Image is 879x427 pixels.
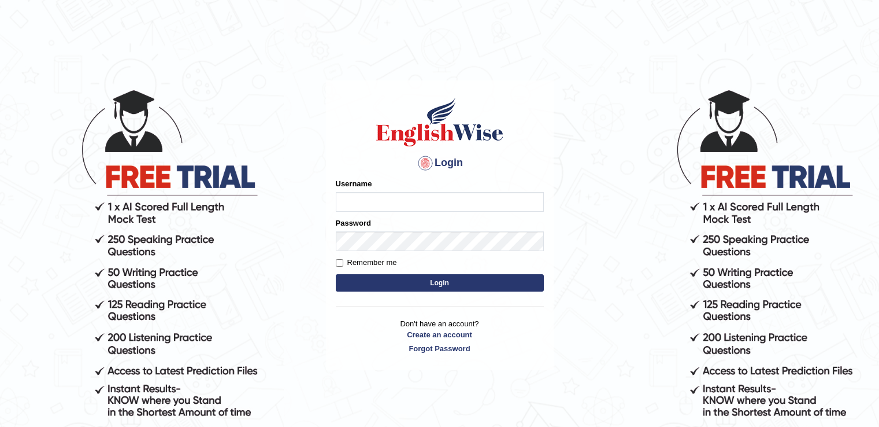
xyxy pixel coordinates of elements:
label: Username [336,178,372,189]
button: Login [336,274,544,292]
label: Remember me [336,257,397,268]
label: Password [336,218,371,229]
p: Don't have an account? [336,318,544,354]
img: Logo of English Wise sign in for intelligent practice with AI [374,96,506,148]
a: Create an account [336,329,544,340]
h4: Login [336,154,544,172]
a: Forgot Password [336,343,544,354]
input: Remember me [336,259,343,267]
